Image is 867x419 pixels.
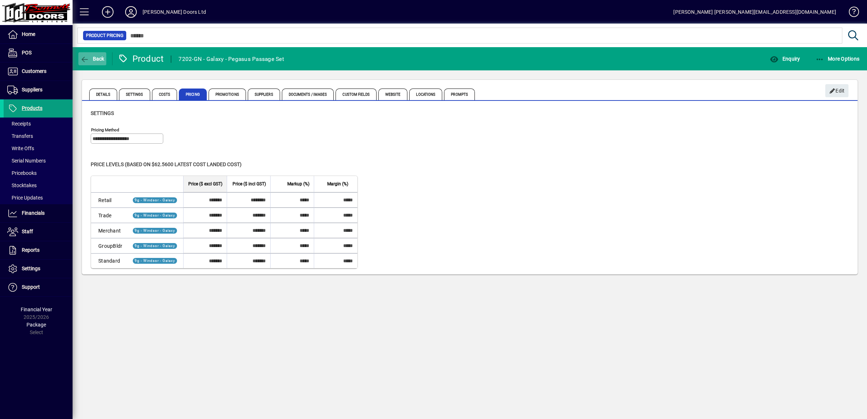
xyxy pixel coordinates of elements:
span: Support [22,284,40,290]
td: Trade [91,208,127,223]
span: Pricebooks [7,170,37,176]
span: 9g - Windsor - Galaxy [135,198,175,202]
span: Promotions [209,89,246,100]
span: Customers [22,68,46,74]
a: Home [4,25,73,44]
span: POS [22,50,32,56]
span: Price ($ excl GST) [188,180,222,188]
span: Reports [22,247,40,253]
button: Edit [825,84,848,97]
div: 7202-GN - Galaxy - Pegasus Passage Set [178,53,284,65]
span: Settings [91,110,114,116]
span: Enquiry [770,56,800,62]
a: Serial Numbers [4,155,73,167]
app-page-header-button: Back [73,52,112,65]
div: Product [118,53,164,65]
span: Documents / Images [282,89,334,100]
a: Pricebooks [4,167,73,179]
button: Enquiry [768,52,802,65]
span: 9g - Windsor - Galaxy [135,213,175,217]
span: Price ($ incl GST) [233,180,266,188]
span: Settings [119,89,150,100]
span: Edit [829,85,845,97]
td: Merchant [91,223,127,238]
a: Settings [4,260,73,278]
button: Back [78,52,106,65]
span: Transfers [7,133,33,139]
span: Financial Year [21,307,52,312]
span: Prompts [444,89,475,100]
span: Staff [22,229,33,234]
span: Pricing [179,89,207,100]
span: Price levels (based on $62.5600 Latest cost landed cost) [91,161,242,167]
span: Details [89,89,117,100]
span: Receipts [7,121,31,127]
div: [PERSON_NAME] Doors Ltd [143,6,206,18]
span: Stocktakes [7,182,37,188]
span: Home [22,31,35,37]
td: Retail [91,192,127,208]
span: 9g - Windsor - Galaxy [135,259,175,263]
a: Reports [4,241,73,259]
span: Products [22,105,42,111]
span: 9g - Windsor - Galaxy [135,229,175,233]
span: Serial Numbers [7,158,46,164]
a: Stocktakes [4,179,73,192]
span: More Options [815,56,860,62]
mat-label: Pricing method [91,127,119,132]
a: Receipts [4,118,73,130]
span: Margin (%) [327,180,348,188]
span: Suppliers [22,87,42,93]
span: 9g - Windsor - Galaxy [135,244,175,248]
span: Costs [152,89,177,100]
a: Support [4,278,73,296]
span: Markup (%) [287,180,309,188]
span: Locations [409,89,442,100]
a: Transfers [4,130,73,142]
span: Write Offs [7,145,34,151]
button: Add [96,5,119,19]
span: Back [80,56,104,62]
td: GroupBldr [91,238,127,253]
a: Suppliers [4,81,73,99]
a: Knowledge Base [843,1,858,25]
button: Profile [119,5,143,19]
a: POS [4,44,73,62]
a: Staff [4,223,73,241]
span: Suppliers [248,89,280,100]
div: [PERSON_NAME] [PERSON_NAME][EMAIL_ADDRESS][DOMAIN_NAME] [673,6,836,18]
span: Settings [22,266,40,271]
a: Write Offs [4,142,73,155]
span: Product Pricing [86,32,123,39]
a: Price Updates [4,192,73,204]
span: Custom Fields [336,89,376,100]
span: Package [26,322,46,328]
a: Financials [4,204,73,222]
button: More Options [814,52,862,65]
span: Price Updates [7,195,43,201]
span: Financials [22,210,45,216]
span: Website [378,89,408,100]
td: Standard [91,253,127,268]
a: Customers [4,62,73,81]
